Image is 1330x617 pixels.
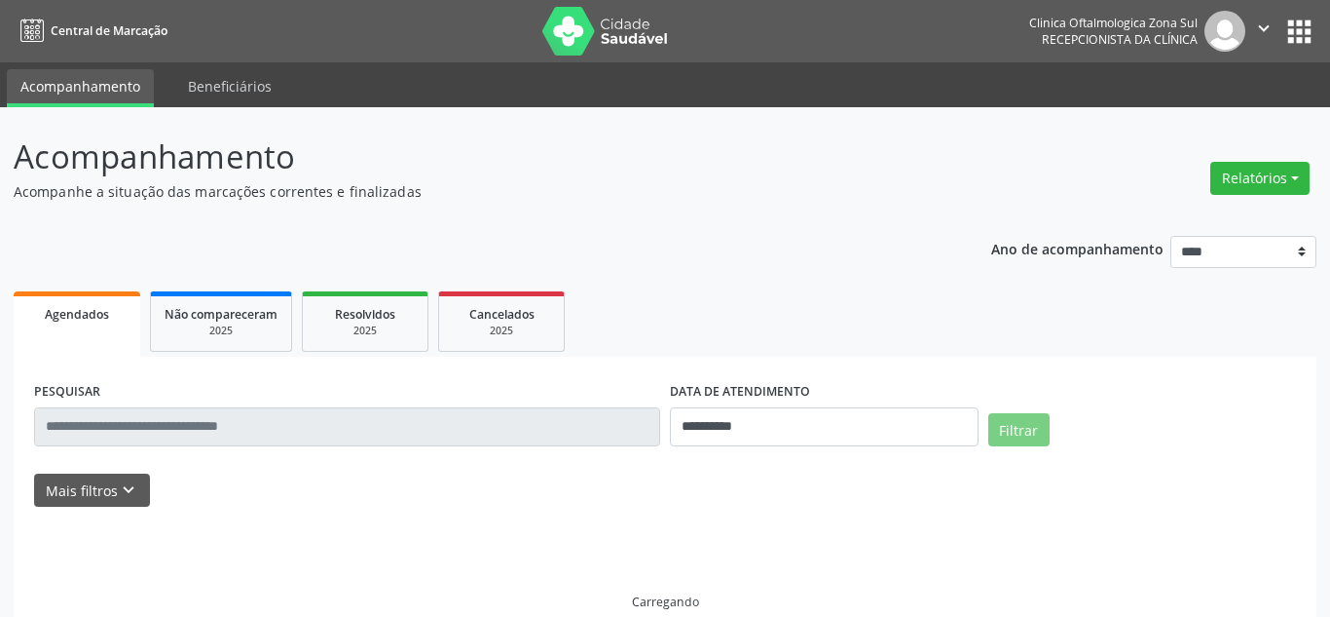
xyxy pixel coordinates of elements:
[632,594,699,610] div: Carregando
[316,324,414,338] div: 2025
[51,22,167,39] span: Central de Marcação
[991,236,1164,260] p: Ano de acompanhamento
[45,306,109,323] span: Agendados
[174,69,285,103] a: Beneficiários
[165,306,277,323] span: Não compareceram
[14,181,926,202] p: Acompanhe a situação das marcações correntes e finalizadas
[1204,11,1245,52] img: img
[988,413,1050,446] button: Filtrar
[1210,162,1310,195] button: Relatórios
[335,306,395,323] span: Resolvidos
[1029,15,1198,31] div: Clinica Oftalmologica Zona Sul
[1245,11,1282,52] button: 
[34,377,100,407] label: PESQUISAR
[469,306,535,323] span: Cancelados
[453,324,550,338] div: 2025
[1042,31,1198,48] span: Recepcionista da clínica
[670,377,810,407] label: DATA DE ATENDIMENTO
[165,324,277,338] div: 2025
[14,15,167,47] a: Central de Marcação
[7,69,154,107] a: Acompanhamento
[14,133,926,181] p: Acompanhamento
[118,480,139,501] i: keyboard_arrow_down
[1253,18,1275,39] i: 
[1282,15,1316,49] button: apps
[34,474,150,508] button: Mais filtroskeyboard_arrow_down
